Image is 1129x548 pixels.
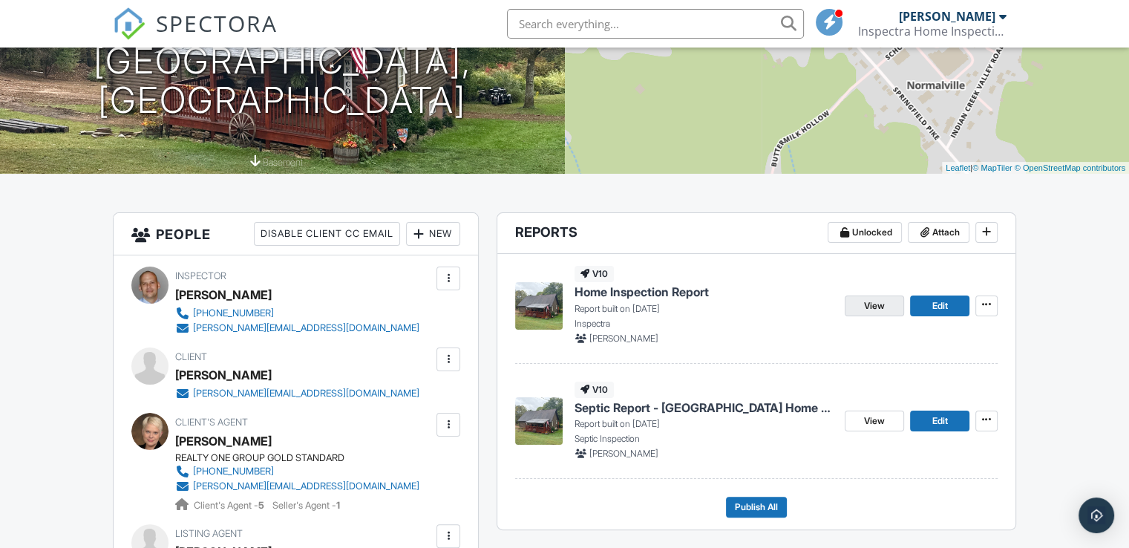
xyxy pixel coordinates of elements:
input: Search everything... [507,9,804,39]
span: Client's Agent - [194,500,266,511]
div: [PERSON_NAME] [175,284,272,306]
div: [PERSON_NAME][EMAIL_ADDRESS][DOMAIN_NAME] [193,480,419,492]
a: [PHONE_NUMBER] [175,306,419,321]
div: [PERSON_NAME] [175,364,272,386]
div: REALTY ONE GROUP GOLD STANDARD [175,452,431,464]
img: The Best Home Inspection Software - Spectora [113,7,145,40]
div: New [406,222,460,246]
a: © MapTiler [972,163,1012,172]
a: [PERSON_NAME][EMAIL_ADDRESS][DOMAIN_NAME] [175,479,419,494]
a: Leaflet [946,163,970,172]
div: Inspectra Home Inspections [858,24,1007,39]
div: [PERSON_NAME] [899,9,995,24]
a: [PERSON_NAME][EMAIL_ADDRESS][DOMAIN_NAME] [175,386,419,401]
div: [PERSON_NAME][EMAIL_ADDRESS][DOMAIN_NAME] [193,322,419,334]
span: Inspector [175,270,226,281]
strong: 1 [336,500,340,511]
h1: [STREET_ADDRESS] [GEOGRAPHIC_DATA], [GEOGRAPHIC_DATA] [24,2,541,120]
div: [PERSON_NAME][EMAIL_ADDRESS][DOMAIN_NAME] [193,388,419,399]
a: [PERSON_NAME] [175,430,272,452]
a: © OpenStreetMap contributors [1015,163,1125,172]
a: [PHONE_NUMBER] [175,464,419,479]
div: Open Intercom Messenger [1079,498,1114,533]
a: SPECTORA [113,20,278,51]
span: basement [263,157,303,168]
strong: 5 [258,500,264,511]
span: SPECTORA [156,7,278,39]
div: [PHONE_NUMBER] [193,307,274,319]
div: [PHONE_NUMBER] [193,466,274,477]
div: Disable Client CC Email [254,222,400,246]
span: Seller's Agent - [272,500,340,511]
div: | [942,162,1129,174]
a: [PERSON_NAME][EMAIL_ADDRESS][DOMAIN_NAME] [175,321,419,336]
span: Listing Agent [175,528,243,539]
h3: People [114,213,478,255]
span: Client's Agent [175,417,248,428]
span: Client [175,351,207,362]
